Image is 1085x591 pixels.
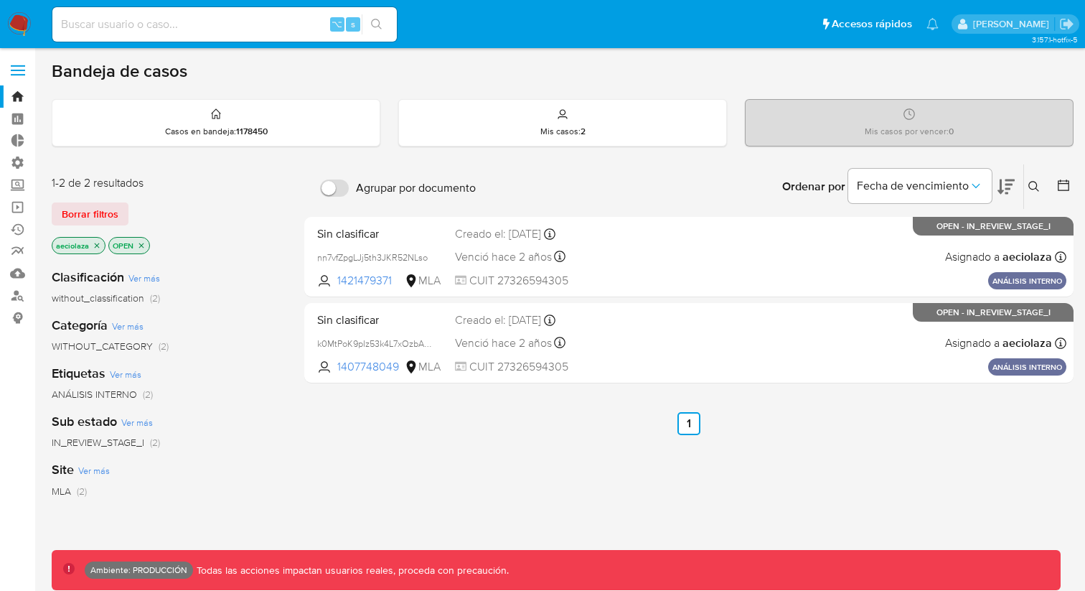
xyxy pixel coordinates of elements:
[973,17,1054,31] p: agustina.eciolaza@mercadolibre.com
[332,17,342,31] span: ⌥
[193,564,509,577] p: Todas las acciones impactan usuarios reales, proceda con precaución.
[926,18,939,30] a: Notificaciones
[90,567,187,573] p: Ambiente: PRODUCCIÓN
[52,15,397,34] input: Buscar usuario o caso...
[832,17,912,32] span: Accesos rápidos
[351,17,355,31] span: s
[1059,17,1074,32] a: Salir
[362,14,391,34] button: search-icon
